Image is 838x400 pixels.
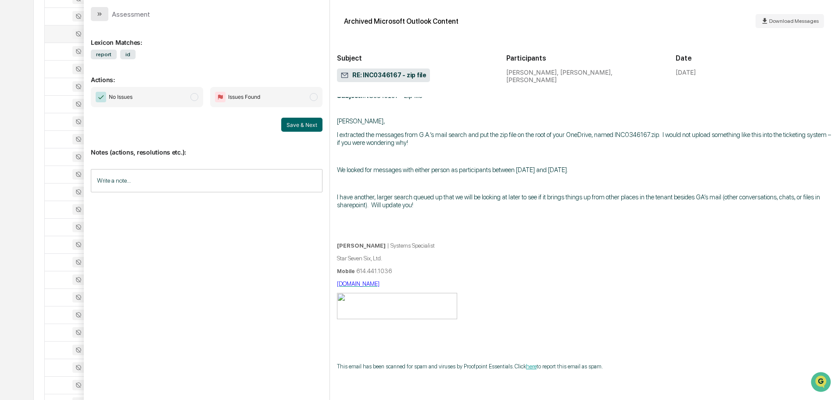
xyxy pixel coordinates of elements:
[149,70,160,80] button: Start new chat
[120,50,136,59] span: id
[9,18,160,32] p: How can we help?
[91,28,322,46] div: Lexicon Matches:
[387,242,435,249] span: | Systems Specialist
[87,149,106,155] span: Pylon
[337,280,380,287] a: [DOMAIN_NAME]
[676,68,696,76] div: [DATE]
[30,67,144,76] div: Start new chat
[281,118,322,132] button: Save & Next
[337,268,355,274] span: Mobile
[9,128,16,135] div: 🔎
[337,117,385,125] span: [PERSON_NAME],
[72,111,109,119] span: Attestations
[112,10,150,18] div: Assessment
[337,193,820,209] span: I have another, larger search queued up that we will be looking at later to see if it brings thin...
[228,93,260,101] span: Issues Found
[109,93,133,101] span: No Issues
[18,111,57,119] span: Preclearance
[337,166,568,174] span: We looked for messages with either person as participants between [DATE] and [DATE].
[91,50,117,59] span: report
[337,131,831,147] span: I extracted the messages from G.A.’s mail search and put the zip file on the root of your OneDriv...
[60,107,112,123] a: 🗄️Attestations
[337,363,831,370] p: This email has been scanned for spam and viruses by Proofpoint Essentials. Click to report this e...
[526,363,537,370] a: here
[344,17,458,25] div: Archived Microsoft Outlook Content
[756,14,824,28] button: Download Messages
[30,76,111,83] div: We're available if you need us!
[91,65,322,83] p: Actions:
[18,127,55,136] span: Data Lookup
[337,54,492,62] h2: Subject
[9,112,16,119] div: 🖐️
[5,124,59,140] a: 🔎Data Lookup
[506,68,662,83] div: [PERSON_NAME], [PERSON_NAME], [PERSON_NAME]
[337,242,386,249] span: [PERSON_NAME]
[5,107,60,123] a: 🖐️Preclearance
[340,71,426,80] span: RE: INC0346167 - zip file
[356,267,392,274] span: 614.441.1036
[215,92,226,102] img: Flag
[91,138,322,156] p: Notes (actions, resolutions etc.):
[64,112,71,119] div: 🗄️
[506,54,662,62] h2: Participants
[769,18,819,24] span: Download Messages
[96,92,106,102] img: Checkmark
[810,371,834,395] iframe: Open customer support
[62,148,106,155] a: Powered byPylon
[337,255,382,262] span: Star Seven Six, Ltd.
[337,293,457,319] img: image001.png@01DC339D.BBC51650
[9,67,25,83] img: 1746055101610-c473b297-6a78-478c-a979-82029cc54cd1
[676,54,831,62] h2: Date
